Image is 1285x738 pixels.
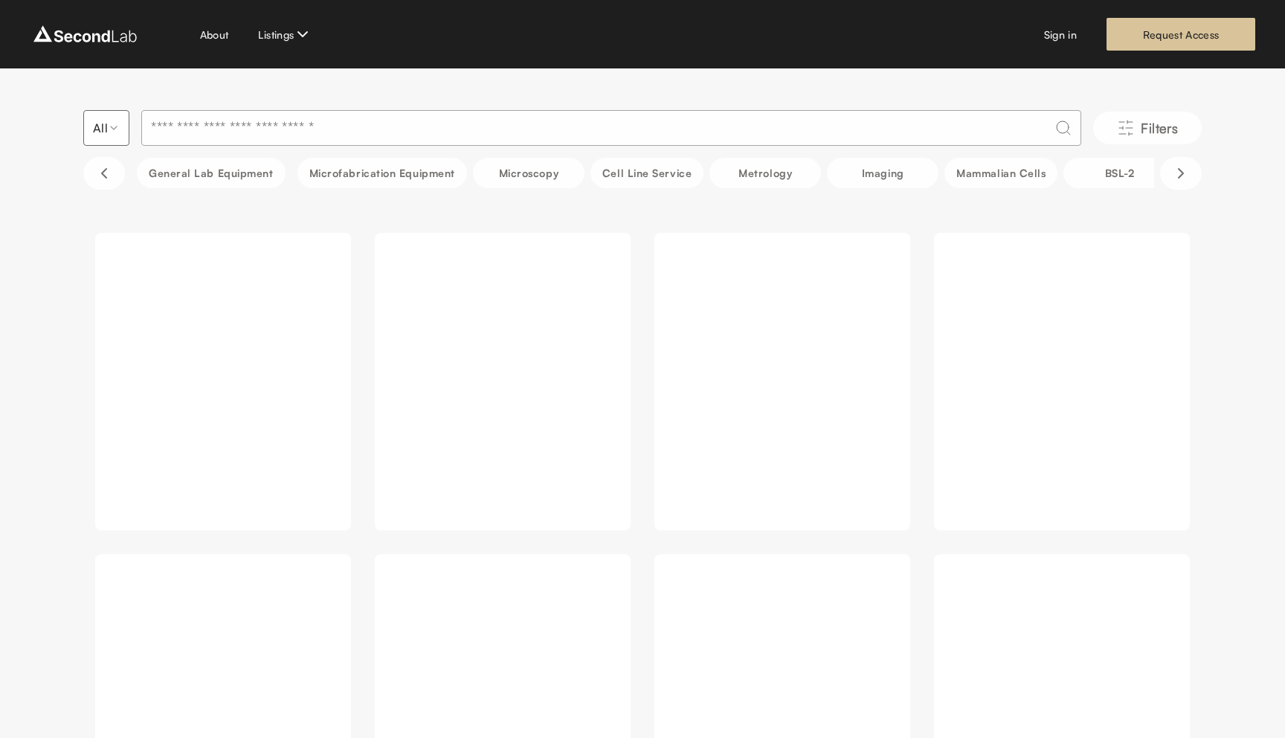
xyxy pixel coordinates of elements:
button: Microfabrication Equipment [297,158,467,188]
button: BSL-2 [1063,158,1175,188]
a: About [200,27,229,42]
button: Mammalian Cells [944,158,1057,188]
span: Filters [1141,118,1178,138]
button: Metrology [709,158,821,188]
button: Imaging [827,158,938,188]
button: Filters [1093,112,1202,144]
button: Cell line service [590,158,703,188]
img: logo [30,22,141,46]
a: Sign in [1044,27,1077,42]
button: Listings [258,25,312,43]
a: Request Access [1107,18,1255,51]
button: General Lab equipment [137,158,286,188]
button: Select listing type [83,110,129,146]
button: Scroll left [83,157,125,190]
button: Microscopy [473,158,584,188]
button: Scroll right [1160,157,1202,190]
